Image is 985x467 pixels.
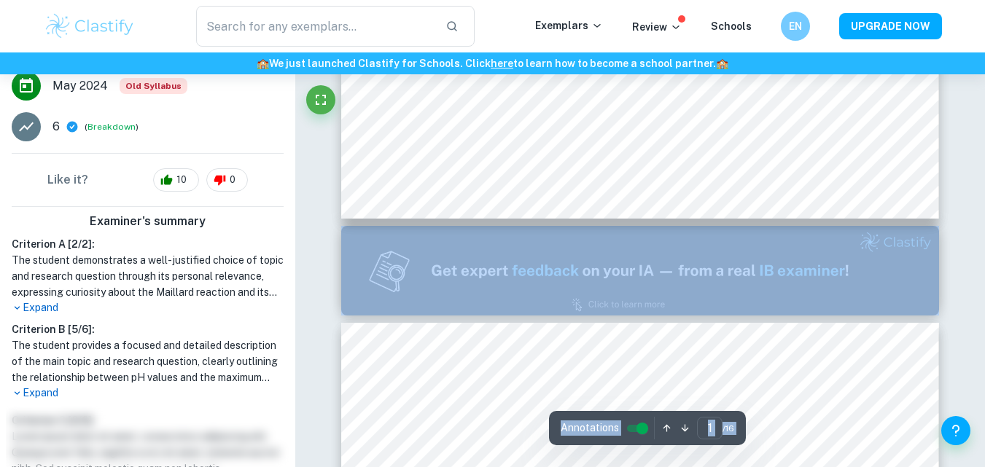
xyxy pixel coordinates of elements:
[12,300,284,315] p: Expand
[52,118,60,136] p: 6
[306,85,335,114] button: Fullscreen
[85,120,139,134] span: ( )
[561,420,619,436] span: Annotations
[491,58,513,69] a: here
[87,120,136,133] button: Breakdown
[168,173,195,187] span: 10
[781,12,810,41] button: EN
[839,13,942,39] button: UPGRADE NOW
[632,19,682,35] p: Review
[12,236,284,252] h6: Criterion A [ 2 / 2 ]:
[52,77,108,95] span: May 2024
[206,168,248,192] div: 0
[44,12,136,41] img: Clastify logo
[535,17,603,34] p: Exemplars
[716,58,728,69] span: 🏫
[12,321,284,337] h6: Criterion B [ 5 / 6 ]:
[222,173,244,187] span: 0
[941,416,970,445] button: Help and Feedback
[47,171,88,189] h6: Like it?
[120,78,187,94] div: Starting from the May 2025 session, the Chemistry IA requirements have changed. It's OK to refer ...
[723,422,734,435] span: / 16
[12,252,284,300] h1: The student demonstrates a well-justified choice of topic and research question through its perso...
[341,226,939,315] img: Ad
[257,58,269,69] span: 🏫
[153,168,199,192] div: 10
[3,55,982,71] h6: We just launched Clastify for Schools. Click to learn how to become a school partner.
[6,213,289,230] h6: Examiner's summary
[711,20,752,32] a: Schools
[120,78,187,94] span: Old Syllabus
[787,18,803,34] h6: EN
[12,385,284,401] p: Expand
[12,337,284,385] h1: The student provides a focused and detailed description of the main topic and research question, ...
[196,6,435,47] input: Search for any exemplars...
